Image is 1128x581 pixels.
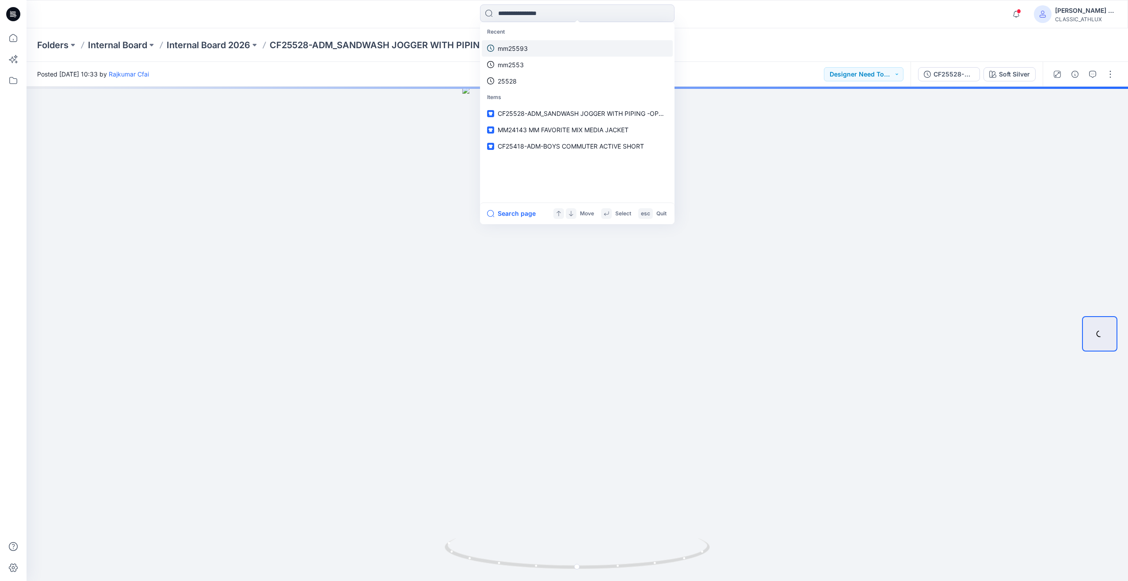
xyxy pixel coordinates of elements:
[641,209,650,218] p: esc
[498,60,524,69] p: mm2553
[482,105,673,122] a: CF25528-ADM_SANDWASH JOGGER WITH PIPING -OPTION 2 NO BACK YOKE_TP
[498,142,644,150] span: CF25418-ADM-BOYS COMMUTER ACTIVE SHORT
[270,39,522,51] p: CF25528-ADM_SANDWASH JOGGER WITH PIPING -OPTION 2 NO BACK YOKE_TP
[37,69,149,79] span: Posted [DATE] 10:33 by
[109,70,149,78] a: Rajkumar Cfai
[482,40,673,57] a: mm25593
[1039,11,1046,18] svg: avatar
[983,67,1036,81] button: Soft Silver
[615,209,631,218] p: Select
[482,73,673,89] a: 25528
[580,209,594,218] p: Move
[482,57,673,73] a: mm2553
[487,208,536,219] button: Search page
[1055,16,1117,23] div: CLASSIC_ATHLUX
[656,209,667,218] p: Quit
[498,110,737,117] span: CF25528-ADM_SANDWASH JOGGER WITH PIPING -OPTION 2 NO BACK YOKE_TP
[498,44,528,53] p: mm25593
[88,39,147,51] a: Internal Board
[999,69,1030,79] div: Soft Silver
[37,39,69,51] a: Folders
[482,24,673,40] p: Recent
[498,76,517,86] p: 25528
[934,69,974,79] div: CF25528-ADM_SANDWASH JOGGER WITH PIPING -OPTION 2 NO BACK YOKE_TP
[1055,5,1117,16] div: [PERSON_NAME] Cfai
[482,89,673,106] p: Items
[918,67,980,81] button: CF25528-ADM_SANDWASH JOGGER WITH PIPING -OPTION 2 NO BACK YOKE_TP
[167,39,250,51] a: Internal Board 2026
[482,122,673,138] a: MM24143 MM FAVORITE MIX MEDIA JACKET
[482,138,673,154] a: CF25418-ADM-BOYS COMMUTER ACTIVE SHORT
[1068,67,1082,81] button: Details
[498,126,629,134] span: MM24143 MM FAVORITE MIX MEDIA JACKET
